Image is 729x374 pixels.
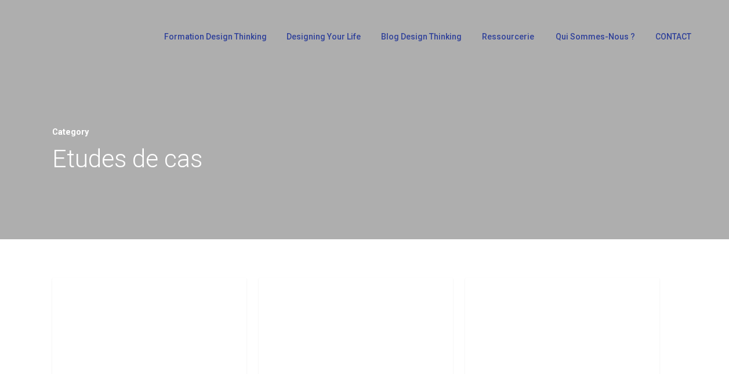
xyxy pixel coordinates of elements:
[52,127,89,137] span: Category
[64,289,140,303] a: Etudes de cas
[281,33,364,49] a: Designing Your Life
[477,289,553,303] a: Etudes de cas
[158,33,269,49] a: Formation Design Thinking
[650,33,695,49] a: CONTACT
[375,33,465,49] a: Blog Design Thinking
[550,33,638,49] a: Qui sommes-nous ?
[270,289,346,303] a: Etudes de cas
[286,32,361,41] span: Designing Your Life
[381,32,462,41] span: Blog Design Thinking
[52,141,677,177] h1: Etudes de cas
[476,33,538,49] a: Ressourcerie
[655,32,691,41] span: CONTACT
[556,32,635,41] span: Qui sommes-nous ?
[164,32,267,41] span: Formation Design Thinking
[482,32,534,41] span: Ressourcerie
